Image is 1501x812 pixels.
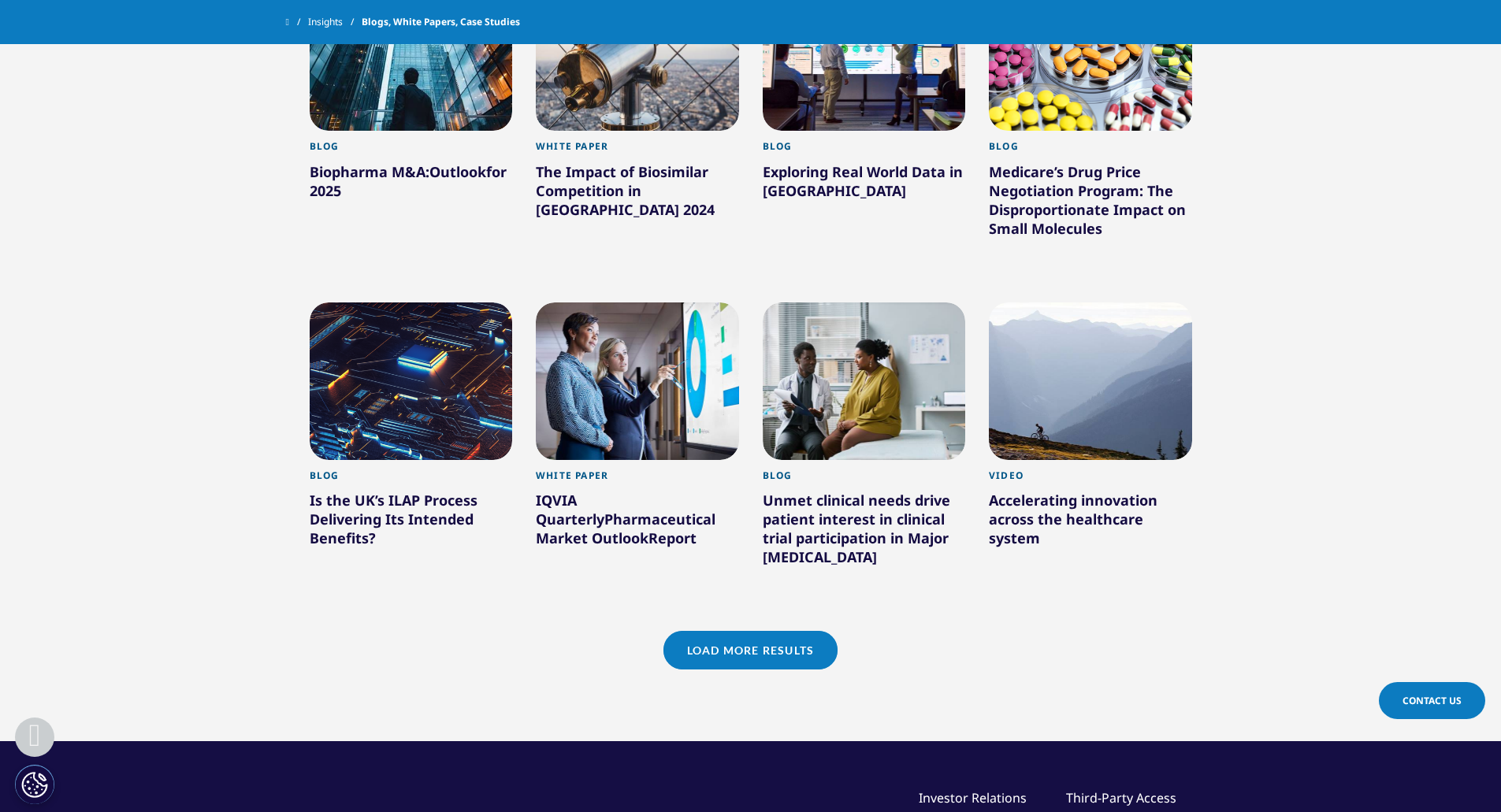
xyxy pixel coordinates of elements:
[989,469,1192,491] div: Video
[536,140,739,161] div: White Paper
[919,789,1027,806] a: Investor Relations
[763,140,966,161] div: Blog
[310,460,513,588] a: Blog Is the UK’s ILAP Process Delivering Its Intended Benefits?
[310,131,513,240] a: Blog Biopharma M&A:Outlookfor 2025
[536,460,739,588] a: White Paper IQVIA QuarterlyPharmaceutical Market OutlookReport
[310,162,513,206] div: Biopharma M&A: for 2025
[763,469,966,491] div: Blog
[989,131,1192,278] a: Blog Medicare’s Drug Price Negotiation Program: The Disproportionate Impact on Small Molecules
[536,131,739,259] a: White Paper The Impact of Biosimilar Competition in [GEOGRAPHIC_DATA] 2024
[536,528,588,547] span: Market
[310,140,513,161] div: Blog
[308,8,362,36] a: Insights
[310,491,513,554] div: Is the UK’s ILAP Process Delivering Its Intended Benefits?
[763,491,966,573] div: Unmet clinical needs drive patient interest in clinical trial participation in Major [MEDICAL_DATA]
[763,162,966,206] div: Exploring Real World Data in [GEOGRAPHIC_DATA]
[989,162,1192,244] div: Medicare’s Drug Price Negotiation Program: The Disproportionate Impact on Small Molecules
[989,140,1192,161] div: Blog
[763,131,966,240] a: Blog Exploring Real World Data in [GEOGRAPHIC_DATA]
[989,460,1192,588] a: Video Accelerating innovation across the healthcare system
[362,8,520,36] span: Blogs, White Papers, Case Studies
[15,765,54,804] button: Cookies Settings
[536,491,739,554] div: IQVIA Quarterly Report
[604,510,715,528] span: Pharmaceutical
[1403,694,1462,707] span: Contact Us
[536,162,739,225] div: The Impact of Biosimilar Competition in [GEOGRAPHIC_DATA] 2024
[536,469,739,491] div: White Paper
[1379,682,1485,719] a: Contact Us
[763,460,966,607] a: Blog Unmet clinical needs drive patient interest in clinical trial participation in Major [MEDICA...
[663,631,838,669] a: Load More Results
[429,162,486,181] span: Outlook
[592,528,648,547] span: Outlook
[310,469,513,491] div: Blog
[1066,789,1176,806] a: Third-Party Access
[989,491,1192,554] div: Accelerating innovation across the healthcare system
